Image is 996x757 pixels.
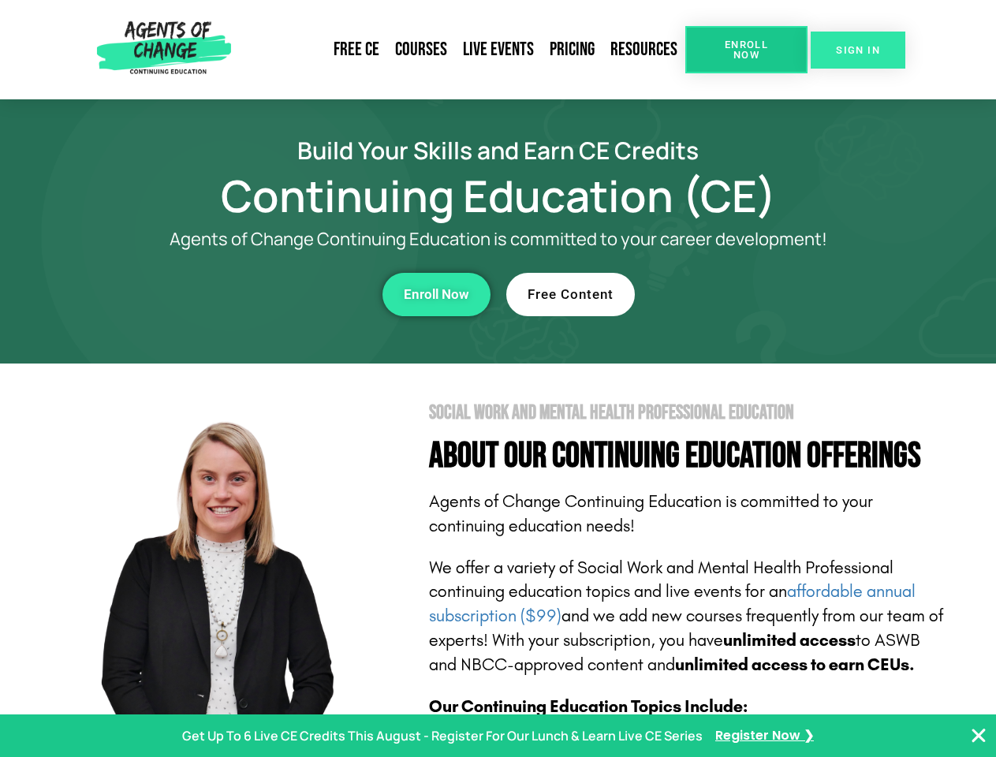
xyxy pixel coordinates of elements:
p: We offer a variety of Social Work and Mental Health Professional continuing education topics and ... [429,556,948,677]
a: Live Events [455,32,542,68]
h1: Continuing Education (CE) [49,177,948,214]
b: unlimited access [723,630,856,651]
a: Free CE [326,32,387,68]
b: unlimited access to earn CEUs. [675,654,915,675]
a: Courses [387,32,455,68]
span: SIGN IN [836,45,880,55]
a: Free Content [506,273,635,316]
h2: Social Work and Mental Health Professional Education [429,403,948,423]
h4: About Our Continuing Education Offerings [429,438,948,474]
a: Resources [602,32,685,68]
a: Enroll Now [382,273,491,316]
p: Agents of Change Continuing Education is committed to your career development! [112,229,885,249]
button: Close Banner [969,726,988,745]
a: Register Now ❯ [715,725,814,748]
b: Our Continuing Education Topics Include: [429,696,748,717]
a: SIGN IN [811,32,905,69]
a: Pricing [542,32,602,68]
span: Enroll Now [711,39,782,60]
p: Get Up To 6 Live CE Credits This August - Register For Our Lunch & Learn Live CE Series [182,725,703,748]
span: Enroll Now [404,288,469,301]
span: Agents of Change Continuing Education is committed to your continuing education needs! [429,491,873,536]
span: Free Content [528,288,614,301]
h2: Build Your Skills and Earn CE Credits [49,139,948,162]
nav: Menu [237,32,685,68]
a: Enroll Now [685,26,808,73]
